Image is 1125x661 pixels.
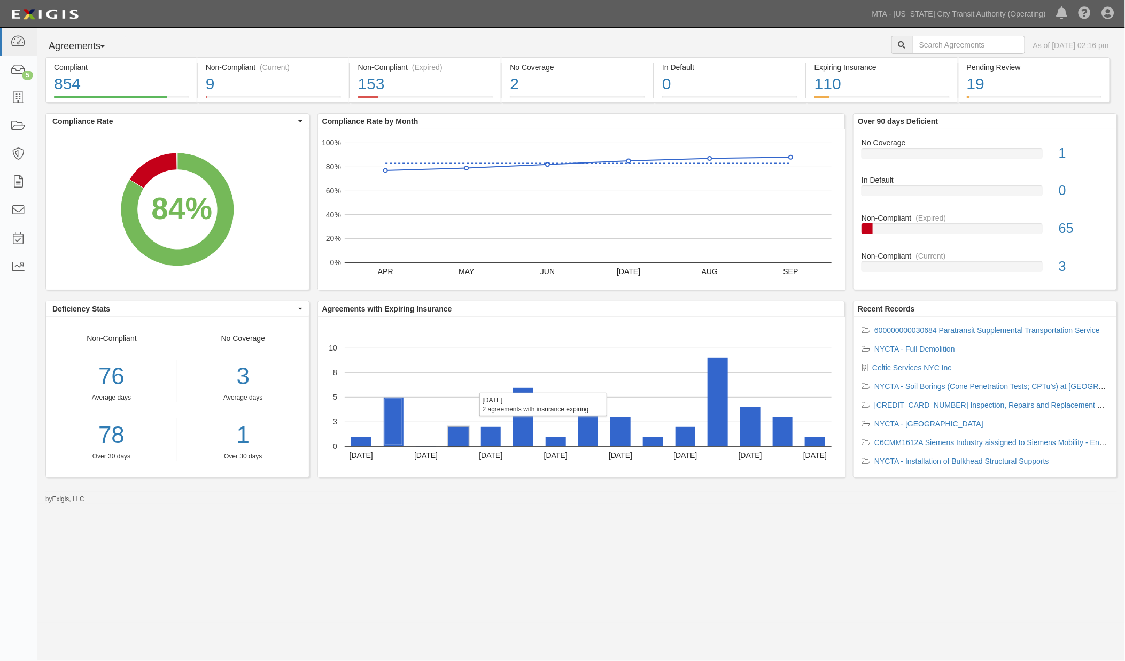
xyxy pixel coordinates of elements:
[867,3,1051,25] a: MTA - [US_STATE] City Transit Authority (Operating)
[854,175,1116,185] div: In Default
[854,137,1116,148] div: No Coverage
[803,451,827,460] text: [DATE]
[874,419,983,428] a: NYCTA - [GEOGRAPHIC_DATA]
[459,267,475,276] text: MAY
[333,417,337,426] text: 3
[45,96,197,104] a: Compliant854
[54,73,189,96] div: 854
[330,258,341,267] text: 0%
[858,305,915,313] b: Recent Records
[46,452,177,461] div: Over 30 days
[510,62,645,73] div: No Coverage
[479,393,607,416] div: [DATE] 2 agreements with insurance expiring
[858,117,938,126] b: Over 90 days Deficient
[739,451,762,460] text: [DATE]
[185,452,301,461] div: Over 30 days
[177,333,309,461] div: No Coverage
[46,418,177,452] a: 78
[358,62,493,73] div: Non-Compliant (Expired)
[22,71,33,80] div: 5
[52,116,296,127] span: Compliance Rate
[185,393,301,402] div: Average days
[198,96,349,104] a: Non-Compliant(Current)9
[540,267,555,276] text: JUN
[806,96,958,104] a: Expiring Insurance110
[959,96,1110,104] a: Pending Review19
[783,267,798,276] text: SEP
[326,162,341,171] text: 80%
[206,73,341,96] div: 9
[912,36,1025,54] input: Search Agreements
[378,267,393,276] text: APR
[967,62,1101,73] div: Pending Review
[45,495,84,504] small: by
[862,175,1108,213] a: In Default0
[662,73,797,96] div: 0
[874,345,955,353] a: NYCTA - Full Demolition
[862,137,1108,175] a: No Coverage1
[151,187,212,230] div: 84%
[874,326,1100,335] a: 600000000030684 Paratransit Supplemental Transportation Service
[502,96,653,104] a: No Coverage2
[46,393,177,402] div: Average days
[479,451,502,460] text: [DATE]
[358,73,493,96] div: 153
[854,213,1116,223] div: Non-Compliant
[673,451,697,460] text: [DATE]
[185,360,301,393] div: 3
[260,62,290,73] div: (Current)
[46,129,309,290] svg: A chart.
[654,96,805,104] a: In Default0
[54,62,189,73] div: Compliant
[326,234,341,243] text: 20%
[874,457,1049,465] a: NYCTA - Installation of Bulkhead Structural Supports
[46,301,309,316] button: Deficiency Stats
[544,451,568,460] text: [DATE]
[8,5,82,24] img: logo-5460c22ac91f19d4615b14bd174203de0afe785f0fc80cf4dbbc73dc1793850b.png
[1079,7,1091,20] i: Help Center - Complianz
[617,267,640,276] text: [DATE]
[326,186,341,195] text: 60%
[1051,219,1116,238] div: 65
[414,451,438,460] text: [DATE]
[52,304,296,314] span: Deficiency Stats
[854,251,1116,261] div: Non-Compliant
[350,451,373,460] text: [DATE]
[967,73,1101,96] div: 19
[318,129,845,290] svg: A chart.
[46,114,309,129] button: Compliance Rate
[412,62,443,73] div: (Expired)
[872,363,952,372] a: Celtic Services NYC Inc
[609,451,632,460] text: [DATE]
[662,62,797,73] div: In Default
[1033,40,1109,51] div: As of [DATE] 02:16 pm
[916,213,946,223] div: (Expired)
[814,62,950,73] div: Expiring Insurance
[916,251,946,261] div: (Current)
[333,442,337,450] text: 0
[318,317,845,477] svg: A chart.
[333,368,337,377] text: 8
[862,251,1108,281] a: Non-Compliant(Current)3
[52,495,84,503] a: Exigis, LLC
[702,267,718,276] text: AUG
[322,117,418,126] b: Compliance Rate by Month
[862,213,1108,251] a: Non-Compliant(Expired)65
[1051,181,1116,200] div: 0
[350,96,501,104] a: Non-Compliant(Expired)153
[326,211,341,219] text: 40%
[45,36,126,57] button: Agreements
[46,360,177,393] div: 76
[333,393,337,401] text: 5
[814,73,950,96] div: 110
[1051,257,1116,276] div: 3
[1051,144,1116,163] div: 1
[46,333,177,461] div: Non-Compliant
[510,73,645,96] div: 2
[185,418,301,452] a: 1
